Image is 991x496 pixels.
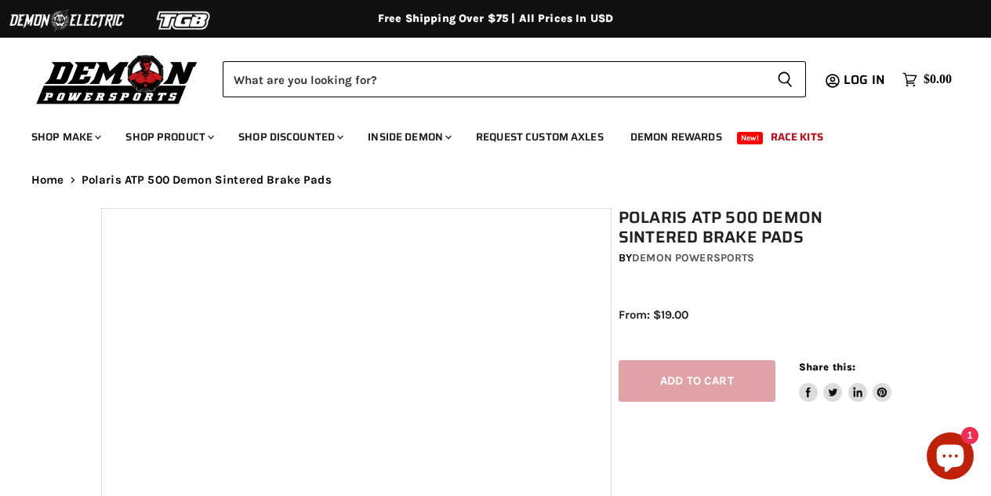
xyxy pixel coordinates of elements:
[356,121,461,153] a: Inside Demon
[8,5,125,35] img: Demon Electric Logo 2
[632,251,754,264] a: Demon Powersports
[764,61,806,97] button: Search
[125,5,243,35] img: TGB Logo 2
[844,70,885,89] span: Log in
[799,361,855,373] span: Share this:
[31,51,203,107] img: Demon Powersports
[464,121,615,153] a: Request Custom Axles
[759,121,835,153] a: Race Kits
[895,68,960,91] a: $0.00
[223,61,764,97] input: Search
[737,132,764,144] span: New!
[223,61,806,97] form: Product
[114,121,223,153] a: Shop Product
[227,121,353,153] a: Shop Discounted
[799,360,892,402] aside: Share this:
[619,121,734,153] a: Demon Rewards
[82,173,332,187] span: Polaris ATP 500 Demon Sintered Brake Pads
[20,121,111,153] a: Shop Make
[619,208,897,247] h1: Polaris ATP 500 Demon Sintered Brake Pads
[922,432,978,483] inbox-online-store-chat: Shopify online store chat
[837,73,895,87] a: Log in
[619,250,897,267] div: by
[619,308,688,322] span: From: $19.00
[31,173,64,187] a: Home
[924,72,952,87] span: $0.00
[20,115,948,153] ul: Main menu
